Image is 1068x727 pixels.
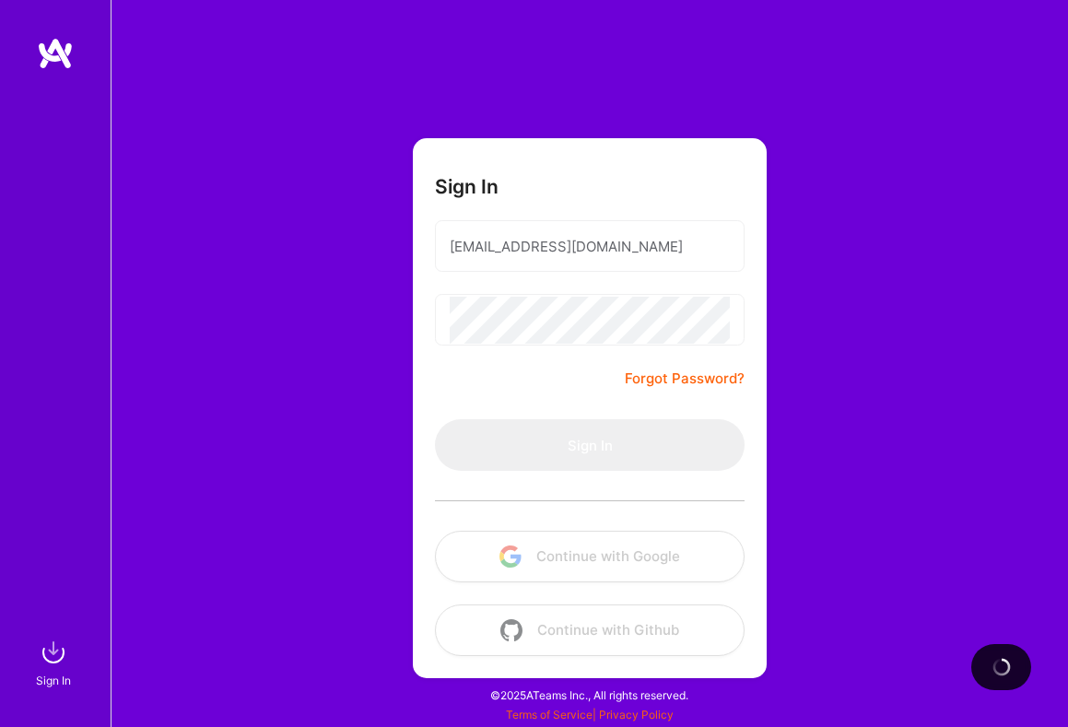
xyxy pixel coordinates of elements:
[506,708,674,721] span: |
[37,37,74,70] img: logo
[39,634,72,690] a: sign inSign In
[499,545,522,568] img: icon
[111,672,1068,718] div: © 2025 ATeams Inc., All rights reserved.
[625,368,745,390] a: Forgot Password?
[435,531,745,582] button: Continue with Google
[36,671,71,690] div: Sign In
[506,708,593,721] a: Terms of Service
[435,175,499,198] h3: Sign In
[450,223,730,270] input: Email...
[599,708,674,721] a: Privacy Policy
[500,619,522,641] img: icon
[435,419,745,471] button: Sign In
[35,634,72,671] img: sign in
[435,604,745,656] button: Continue with Github
[992,657,1012,677] img: loading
